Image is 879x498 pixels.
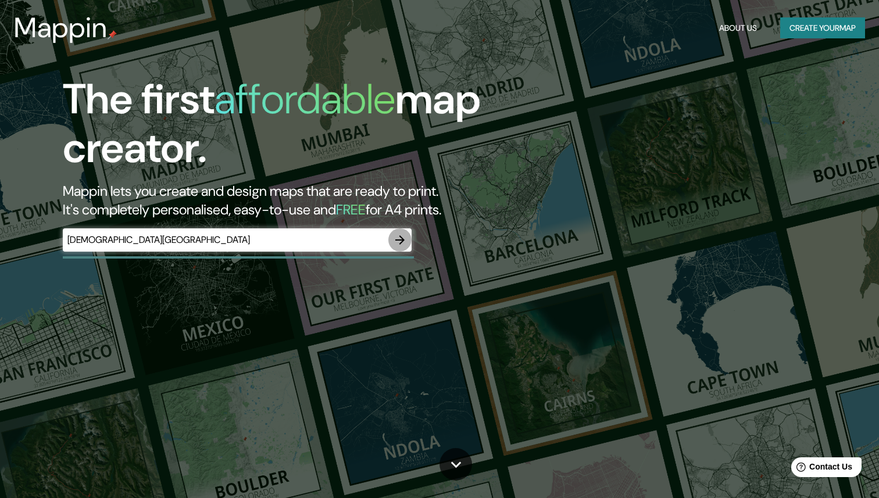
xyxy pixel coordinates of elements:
[714,17,762,39] button: About Us
[108,30,117,40] img: mappin-pin
[215,72,395,126] h1: affordable
[63,182,502,219] h2: Mappin lets you create and design maps that are ready to print. It's completely personalised, eas...
[14,12,108,44] h3: Mappin
[63,233,388,246] input: Choose your favourite place
[63,75,502,182] h1: The first map creator.
[776,453,866,485] iframe: Help widget launcher
[336,200,366,218] h5: FREE
[780,17,865,39] button: Create yourmap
